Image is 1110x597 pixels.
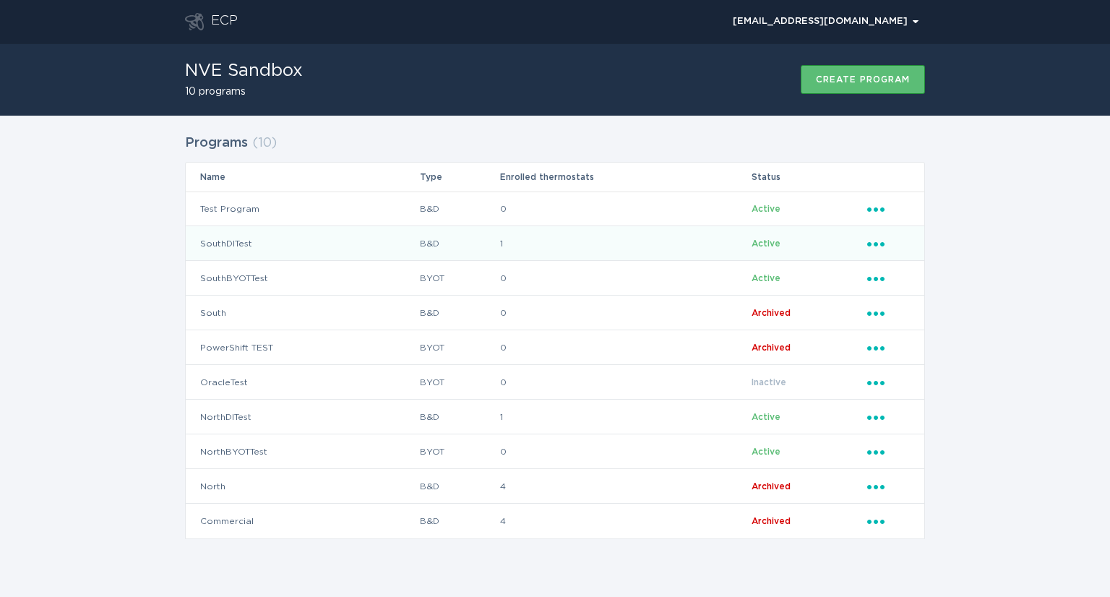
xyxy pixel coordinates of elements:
tr: db1a91d69cd64bd4af200559586165b5 [186,261,924,296]
tr: 628d02043c56473e9ef05a6774d164d6 [186,365,924,400]
td: 1 [499,400,751,434]
tr: 42761ba875c643c9a42209b7258b2ec5 [186,296,924,330]
div: Popover menu [867,513,910,529]
tr: 83377a20e7264d7bae746b314e85a0ee [186,434,924,469]
td: B&D [419,296,499,330]
tr: Table Headers [186,163,924,192]
button: Create program [801,65,925,94]
span: Archived [752,309,791,317]
tr: 8198219c6da24ec286c291abafba40da [186,400,924,434]
td: 0 [499,330,751,365]
tr: 4b12f45bbec648bb849041af0e128f2c [186,504,924,538]
th: Type [419,163,499,192]
span: Active [752,274,780,283]
td: 0 [499,192,751,226]
div: Popover menu [867,201,910,217]
td: SouthBYOTTest [186,261,419,296]
td: SouthDITest [186,226,419,261]
td: 0 [499,296,751,330]
td: 1 [499,226,751,261]
th: Name [186,163,419,192]
td: NorthDITest [186,400,419,434]
span: Active [752,205,780,213]
td: BYOT [419,261,499,296]
td: 0 [499,261,751,296]
h2: Programs [185,130,248,156]
td: NorthBYOTTest [186,434,419,469]
div: ECP [211,13,238,30]
button: Open user account details [726,11,925,33]
div: Popover menu [867,444,910,460]
span: ( 10 ) [252,137,277,150]
tr: 116e07f7915c4c4a9324842179135979 [186,469,924,504]
span: Archived [752,517,791,525]
td: BYOT [419,330,499,365]
td: North [186,469,419,504]
span: Active [752,447,780,456]
td: BYOT [419,434,499,469]
tr: 8a10b352683d4066856916e58640d313 [186,226,924,261]
div: Create program [816,75,910,84]
div: [EMAIL_ADDRESS][DOMAIN_NAME] [733,17,918,26]
td: 0 [499,365,751,400]
td: B&D [419,504,499,538]
th: Status [751,163,866,192]
td: BYOT [419,365,499,400]
tr: d3ebbe26646c42a587ebc76e3d10c38b [186,330,924,365]
td: PowerShift TEST [186,330,419,365]
span: Active [752,413,780,421]
h1: NVE Sandbox [185,62,303,80]
div: Popover menu [867,478,910,494]
div: Popover menu [867,340,910,356]
td: OracleTest [186,365,419,400]
td: Test Program [186,192,419,226]
td: 4 [499,504,751,538]
div: Popover menu [867,270,910,286]
span: Active [752,239,780,248]
th: Enrolled thermostats [499,163,751,192]
tr: fc965d71b8e644e187efd24587ccd12c [186,192,924,226]
td: B&D [419,469,499,504]
div: Popover menu [726,11,925,33]
div: Popover menu [867,305,910,321]
div: Popover menu [867,374,910,390]
button: Go to dashboard [185,13,204,30]
span: Inactive [752,378,786,387]
td: 0 [499,434,751,469]
td: B&D [419,400,499,434]
td: B&D [419,226,499,261]
td: Commercial [186,504,419,538]
h2: 10 programs [185,87,303,97]
td: B&D [419,192,499,226]
td: 4 [499,469,751,504]
span: Archived [752,343,791,352]
div: Popover menu [867,236,910,252]
td: South [186,296,419,330]
span: Archived [752,482,791,491]
div: Popover menu [867,409,910,425]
